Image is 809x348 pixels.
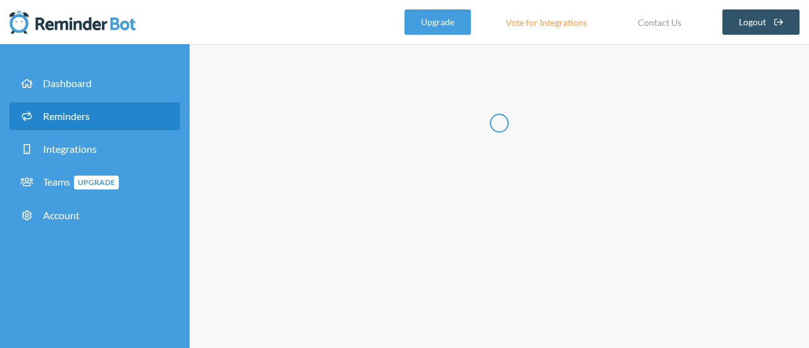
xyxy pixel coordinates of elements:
a: TeamsUpgrade [9,168,180,196]
span: Dashboard [43,77,92,89]
a: Vote for Integrations [490,9,603,35]
span: Reminders [43,110,90,122]
a: Contact Us [622,9,697,35]
a: Integrations [9,135,180,163]
span: Teams [43,176,119,188]
img: Reminder Bot [9,9,136,35]
a: Logout [722,9,800,35]
span: Account [43,209,80,221]
a: Account [9,201,180,229]
a: Dashboard [9,69,180,97]
a: Upgrade [404,9,471,35]
a: Reminders [9,102,180,130]
span: Upgrade [74,176,119,189]
span: Integrations [43,143,97,155]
